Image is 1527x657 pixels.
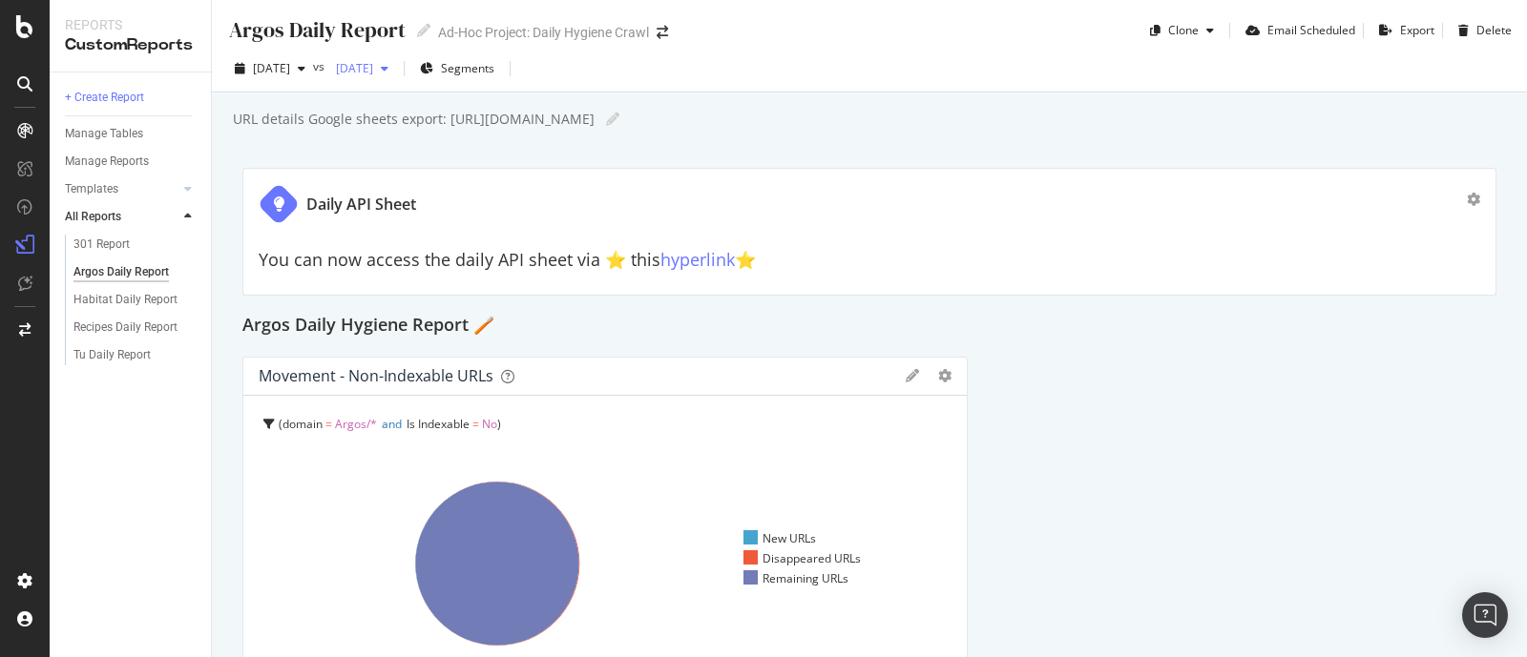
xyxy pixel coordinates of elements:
[412,53,502,84] button: Segments
[65,124,143,144] div: Manage Tables
[1142,15,1222,46] button: Clone
[417,24,430,37] i: Edit report name
[1476,22,1512,38] div: Delete
[660,248,735,271] a: hyperlink
[1462,592,1508,638] div: Open Intercom Messenger
[242,311,1496,341] div: Argos Daily Hygiene Report 🪥
[328,60,373,76] span: 2025 Sep. 2nd
[1400,22,1434,38] div: Export
[1451,15,1512,46] button: Delete
[65,88,198,108] a: + Create Report
[242,168,1496,296] div: Daily API SheetYou can now access the daily API sheet via ⭐️ thishyperlink⭐️
[1238,15,1355,46] button: Email Scheduled
[73,345,198,365] a: Tu Daily Report
[73,318,178,338] div: Recipes Daily Report
[65,179,178,199] a: Templates
[65,152,198,172] a: Manage Reports
[325,416,332,432] span: =
[1168,22,1199,38] div: Clone
[938,369,952,382] div: gear
[73,345,151,365] div: Tu Daily Report
[482,416,497,432] span: No
[73,262,198,282] a: Argos Daily Report
[65,15,196,34] div: Reports
[73,290,178,310] div: Habitat Daily Report
[1267,22,1355,38] div: Email Scheduled
[73,318,198,338] a: Recipes Daily Report
[242,311,494,341] h2: Argos Daily Hygiene Report 🪥
[65,207,121,227] div: All Reports
[306,194,416,216] div: Daily API Sheet
[253,60,290,76] span: 2025 Oct. 1st
[73,235,130,255] div: 301 Report
[65,179,118,199] div: Templates
[73,235,198,255] a: 301 Report
[65,124,198,144] a: Manage Tables
[73,290,198,310] a: Habitat Daily Report
[73,262,169,282] div: Argos Daily Report
[407,416,470,432] span: Is Indexable
[259,366,493,385] div: Movement - non-indexable URLs
[1467,193,1480,206] div: gear
[328,53,396,84] button: [DATE]
[438,23,649,42] div: Ad-Hoc Project: Daily Hygiene Crawl
[335,416,377,432] span: Argos/*
[743,530,816,546] div: New URLs
[441,60,494,76] span: Segments
[65,207,178,227] a: All Reports
[65,34,196,56] div: CustomReports
[259,251,1480,270] h2: You can now access the daily API sheet via ⭐️ this ⭐️
[1371,15,1434,46] button: Export
[472,416,479,432] span: =
[65,88,144,108] div: + Create Report
[231,110,595,129] div: URL details Google sheets export: [URL][DOMAIN_NAME]
[65,152,149,172] div: Manage Reports
[282,416,323,432] span: domain
[657,26,668,39] div: arrow-right-arrow-left
[227,15,406,45] div: Argos Daily Report
[606,113,619,126] i: Edit report name
[743,550,861,566] div: Disappeared URLs
[227,53,313,84] button: [DATE]
[382,416,402,432] span: and
[743,570,848,586] div: Remaining URLs
[313,58,328,74] span: vs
